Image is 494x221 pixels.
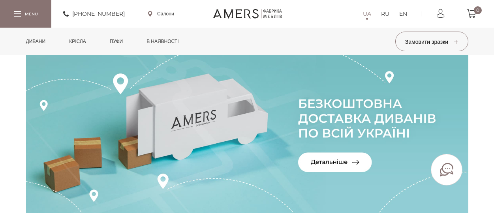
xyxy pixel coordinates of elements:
a: Дивани [20,28,52,55]
a: Пуфи [104,28,129,55]
span: Замовити зразки [405,38,458,45]
button: Замовити зразки [395,32,468,51]
a: Салони [148,10,174,17]
a: Крісла [63,28,92,55]
a: RU [381,9,389,19]
a: [PHONE_NUMBER] [63,9,125,19]
span: 0 [474,6,482,14]
a: EN [399,9,407,19]
a: UA [363,9,371,19]
a: в наявності [141,28,184,55]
